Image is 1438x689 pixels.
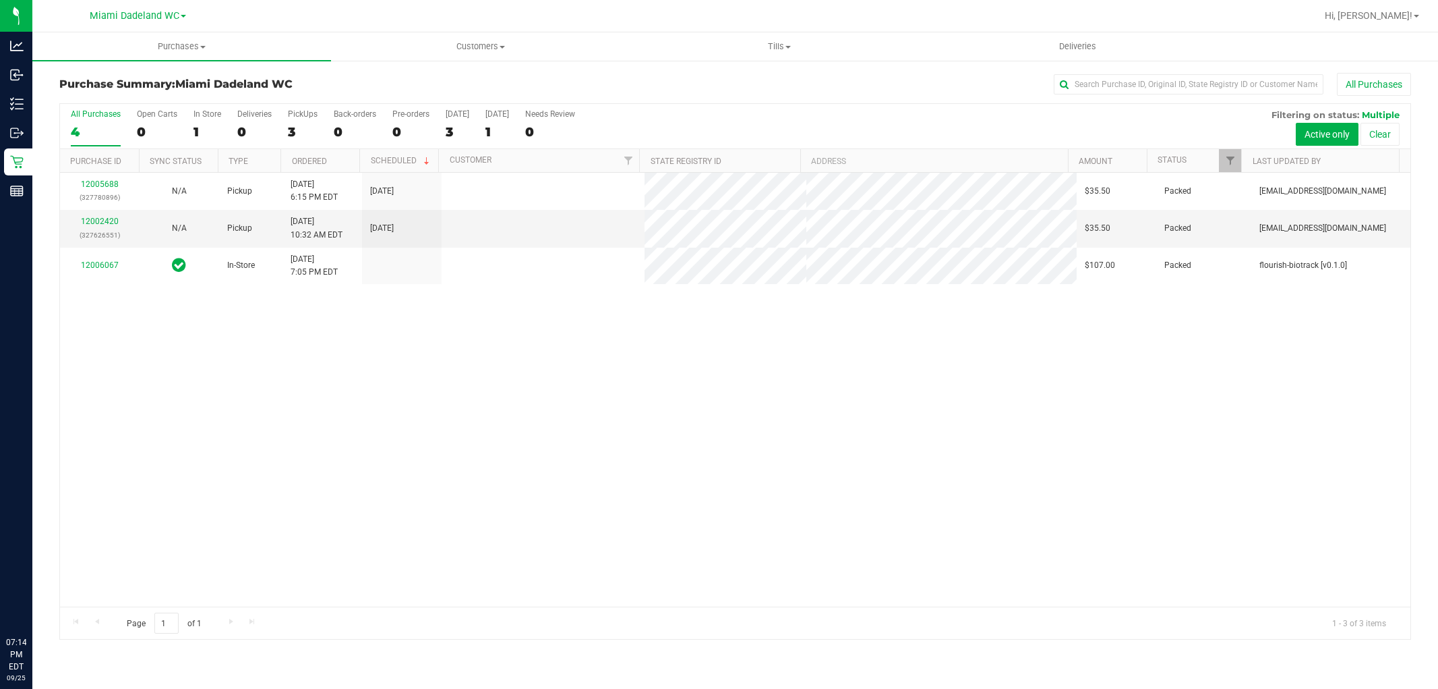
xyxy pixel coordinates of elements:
p: (327626551) [68,229,131,242]
span: Not Applicable [172,223,187,233]
div: 0 [137,124,177,140]
a: State Registry ID [651,157,721,166]
a: Filter [1219,149,1241,172]
a: Tills [630,32,928,61]
span: Tills [630,40,928,53]
button: N/A [172,185,187,198]
div: 0 [392,124,429,140]
a: Customers [331,32,630,61]
span: 1 - 3 of 3 items [1321,613,1397,633]
span: Customers [332,40,629,53]
a: Ordered [292,157,327,166]
inline-svg: Outbound [10,126,24,140]
div: 0 [237,124,272,140]
div: Deliveries [237,109,272,119]
button: Clear [1360,123,1400,146]
inline-svg: Inbound [10,68,24,82]
span: Packed [1164,185,1191,198]
a: Customer [450,155,491,165]
span: [DATE] [370,185,394,198]
inline-svg: Retail [10,155,24,169]
span: Hi, [PERSON_NAME]! [1325,10,1412,21]
a: 12002420 [81,217,119,226]
span: flourish-biotrack [v0.1.0] [1259,259,1347,272]
span: Purchases [32,40,331,53]
span: Page of 1 [115,613,212,634]
div: 3 [288,124,318,140]
a: Filter [617,149,639,172]
div: Pre-orders [392,109,429,119]
div: 1 [193,124,221,140]
div: [DATE] [485,109,509,119]
a: Purchases [32,32,331,61]
a: Status [1158,155,1187,165]
span: Packed [1164,222,1191,235]
span: [DATE] 6:15 PM EDT [291,178,338,204]
span: [DATE] [370,222,394,235]
a: Amount [1079,157,1112,166]
div: 0 [525,124,575,140]
th: Address [800,149,1068,173]
h3: Purchase Summary: [59,78,510,90]
div: Open Carts [137,109,177,119]
input: 1 [154,613,179,634]
span: $35.50 [1085,222,1110,235]
p: (327780896) [68,191,131,204]
span: $35.50 [1085,185,1110,198]
span: Packed [1164,259,1191,272]
div: [DATE] [446,109,469,119]
div: All Purchases [71,109,121,119]
span: [DATE] 10:32 AM EDT [291,215,342,241]
div: 4 [71,124,121,140]
span: Filtering on status: [1271,109,1359,120]
inline-svg: Analytics [10,39,24,53]
a: Purchase ID [70,157,121,166]
span: In-Store [227,259,255,272]
p: 07:14 PM EDT [6,636,26,673]
div: 1 [485,124,509,140]
p: 09/25 [6,673,26,683]
a: 12005688 [81,180,119,189]
span: Pickup [227,185,252,198]
span: Deliveries [1041,40,1114,53]
span: Multiple [1362,109,1400,120]
a: Scheduled [371,156,432,165]
div: 0 [334,124,376,140]
span: [DATE] 7:05 PM EDT [291,253,338,279]
iframe: Resource center [13,581,54,622]
a: Deliveries [928,32,1227,61]
span: [EMAIL_ADDRESS][DOMAIN_NAME] [1259,185,1386,198]
span: In Sync [172,256,186,275]
inline-svg: Reports [10,184,24,198]
span: Not Applicable [172,186,187,196]
div: Needs Review [525,109,575,119]
a: 12006067 [81,260,119,270]
button: All Purchases [1337,73,1411,96]
input: Search Purchase ID, Original ID, State Registry ID or Customer Name... [1054,74,1323,94]
button: N/A [172,222,187,235]
span: Miami Dadeland WC [175,78,293,90]
span: [EMAIL_ADDRESS][DOMAIN_NAME] [1259,222,1386,235]
button: Active only [1296,123,1358,146]
span: Pickup [227,222,252,235]
div: In Store [193,109,221,119]
div: 3 [446,124,469,140]
div: PickUps [288,109,318,119]
inline-svg: Inventory [10,97,24,111]
div: Back-orders [334,109,376,119]
span: $107.00 [1085,259,1115,272]
a: Type [229,157,248,166]
span: Miami Dadeland WC [90,10,179,22]
a: Sync Status [150,157,202,166]
a: Last Updated By [1253,157,1321,166]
